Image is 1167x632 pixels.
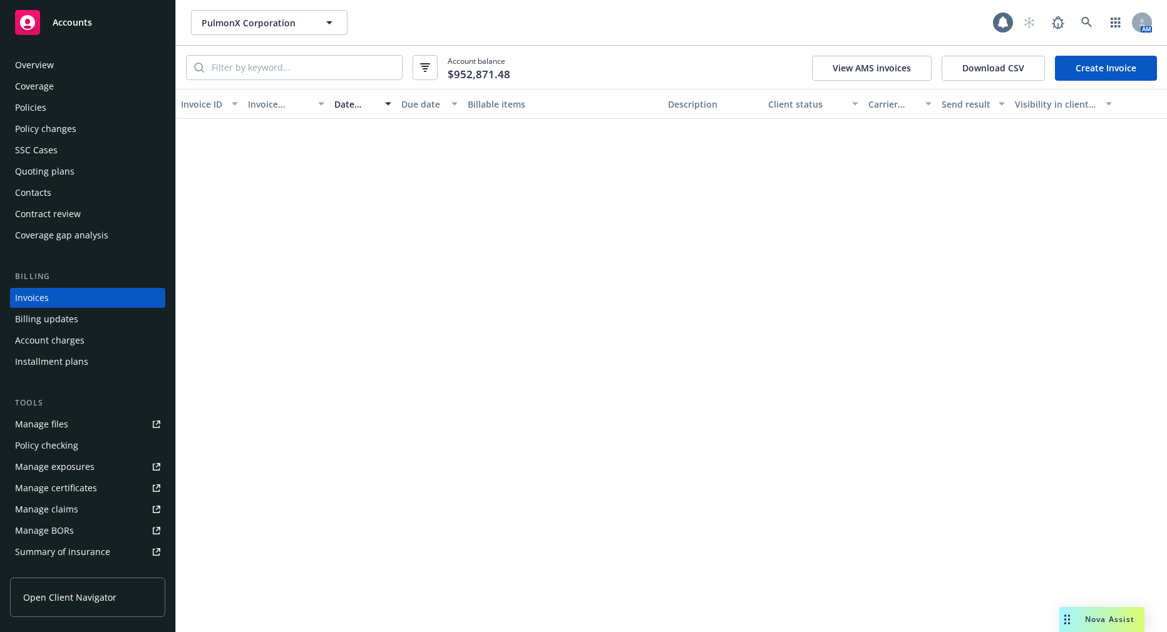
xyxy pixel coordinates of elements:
a: Billing updates [10,309,165,329]
div: Manage claims [15,499,78,519]
div: Due date [401,98,445,111]
a: Contract review [10,204,165,224]
div: Manage exposures [15,457,95,477]
a: Installment plans [10,352,165,372]
div: Quoting plans [15,161,75,181]
span: Accounts [53,18,92,28]
div: Description [668,98,758,111]
a: Manage exposures [10,457,165,477]
a: Coverage [10,76,165,96]
input: Filter by keyword... [204,56,402,79]
div: Date issued [334,98,378,111]
div: Coverage [15,76,54,96]
div: Send result [942,98,991,111]
button: View AMS invoices [812,56,932,81]
a: Switch app [1103,10,1128,35]
span: $952,871.48 [448,66,510,83]
a: Summary of insurance [10,542,165,562]
span: Account balance [448,56,510,79]
div: Manage files [15,414,68,434]
a: Overview [10,55,165,75]
button: Visibility in client dash [1010,89,1117,119]
a: Policies [10,98,165,118]
div: Policy checking [15,436,78,456]
a: Start snowing [1017,10,1042,35]
a: Policy changes [10,119,165,139]
div: Billable items [468,98,658,111]
a: Accounts [10,5,165,40]
div: Overview [15,55,54,75]
div: Manage BORs [15,521,74,541]
div: Account charges [15,330,85,350]
div: Policy changes [15,119,76,139]
button: Invoice amount [243,89,330,119]
svg: Search [194,63,204,73]
a: SSC Cases [10,140,165,160]
button: Billable items [463,89,663,119]
div: Billing [10,270,165,283]
a: Account charges [10,330,165,350]
button: Invoice ID [176,89,243,119]
div: Contract review [15,204,81,224]
a: Quoting plans [10,161,165,181]
button: Description [663,89,763,119]
div: Policies [15,98,46,118]
div: Contacts [15,183,51,203]
button: Carrier status [863,89,937,119]
span: Open Client Navigator [23,591,116,604]
button: Due date [396,89,463,119]
a: Policy AI ingestions [10,563,165,583]
a: Manage files [10,414,165,434]
button: Download CSV [942,56,1045,81]
a: Policy checking [10,436,165,456]
div: Manage certificates [15,478,97,498]
div: Invoice amount [248,98,311,111]
a: Search [1074,10,1099,35]
div: Invoices [15,288,49,308]
div: Summary of insurance [15,542,110,562]
a: Manage BORs [10,521,165,541]
span: PulmonX Corporation [202,16,310,29]
a: Manage certificates [10,478,165,498]
span: Nova Assist [1085,614,1134,624]
a: Contacts [10,183,165,203]
div: Billing updates [15,309,78,329]
div: Invoice ID [181,98,224,111]
a: Coverage gap analysis [10,225,165,245]
button: Client status [763,89,863,119]
div: Visibility in client dash [1015,98,1098,111]
button: Send result [937,89,1010,119]
div: Tools [10,397,165,409]
div: Coverage gap analysis [15,225,108,245]
button: Date issued [329,89,396,119]
a: Create Invoice [1055,56,1157,81]
a: Report a Bug [1046,10,1071,35]
div: Carrier status [868,98,918,111]
button: PulmonX Corporation [191,10,347,35]
div: Client status [768,98,845,111]
a: Manage claims [10,499,165,519]
div: Policy AI ingestions [15,563,95,583]
div: Drag to move [1059,607,1075,632]
div: Installment plans [15,352,88,372]
a: Invoices [10,288,165,308]
button: Nova Assist [1059,607,1144,632]
div: SSC Cases [15,140,58,160]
